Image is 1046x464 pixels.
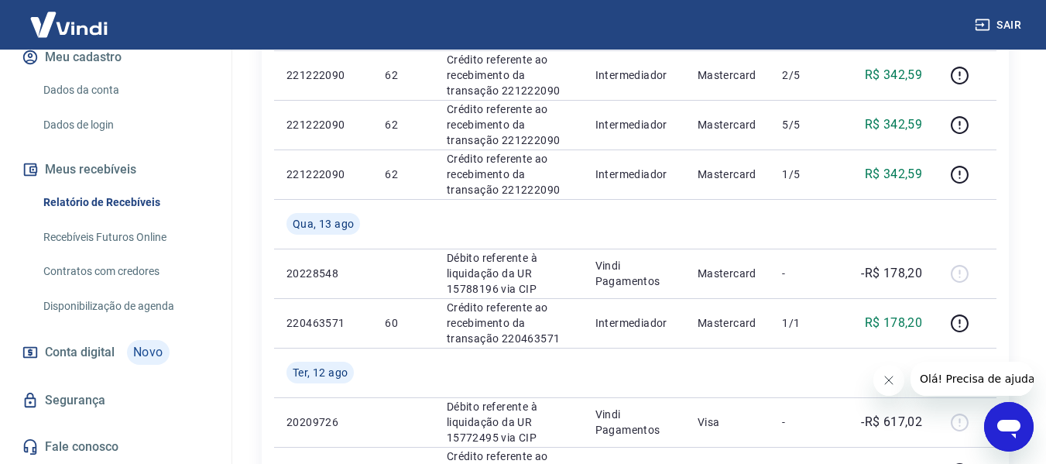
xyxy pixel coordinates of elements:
p: 20228548 [286,266,360,281]
a: Dados de login [37,109,213,141]
p: 1/5 [782,167,828,182]
p: R$ 178,20 [865,314,923,332]
button: Meu cadastro [19,40,213,74]
p: Visa [698,414,758,430]
span: Ter, 12 ago [293,365,348,380]
p: Intermediador [595,67,673,83]
p: 62 [385,117,421,132]
p: -R$ 178,20 [861,264,922,283]
p: Vindi Pagamentos [595,407,673,438]
p: Crédito referente ao recebimento da transação 221222090 [447,52,571,98]
a: Contratos com credores [37,256,213,287]
a: Recebíveis Futuros Online [37,222,213,253]
p: Vindi Pagamentos [595,258,673,289]
span: Novo [127,340,170,365]
p: Intermediador [595,117,673,132]
p: 221222090 [286,167,360,182]
p: - [782,266,828,281]
iframe: Fechar mensagem [873,365,904,396]
p: Crédito referente ao recebimento da transação 221222090 [447,101,571,148]
p: 5/5 [782,117,828,132]
p: 60 [385,315,421,331]
p: Mastercard [698,117,758,132]
p: 2/5 [782,67,828,83]
a: Disponibilização de agenda [37,290,213,322]
button: Sair [972,11,1027,40]
button: Meus recebíveis [19,153,213,187]
p: 20209726 [286,414,360,430]
p: Débito referente à liquidação da UR 15788196 via CIP [447,250,571,297]
a: Fale conosco [19,430,213,464]
a: Segurança [19,383,213,418]
p: 62 [385,167,421,182]
p: Crédito referente ao recebimento da transação 221222090 [447,151,571,198]
iframe: Mensagem da empresa [911,362,1034,396]
p: 221222090 [286,67,360,83]
p: 62 [385,67,421,83]
p: Mastercard [698,67,758,83]
p: Mastercard [698,167,758,182]
p: Intermediador [595,315,673,331]
iframe: Botão para abrir a janela de mensagens [984,402,1034,452]
img: Vindi [19,1,119,48]
p: Débito referente à liquidação da UR 15772495 via CIP [447,399,571,445]
p: 220463571 [286,315,360,331]
p: Crédito referente ao recebimento da transação 220463571 [447,300,571,346]
a: Relatório de Recebíveis [37,187,213,218]
span: Olá! Precisa de ajuda? [9,11,130,23]
p: R$ 342,59 [865,115,923,134]
span: Qua, 13 ago [293,216,354,232]
p: 221222090 [286,117,360,132]
p: R$ 342,59 [865,66,923,84]
p: - [782,414,828,430]
span: Conta digital [45,342,115,363]
p: Intermediador [595,167,673,182]
a: Conta digitalNovo [19,334,213,371]
a: Dados da conta [37,74,213,106]
p: Mastercard [698,315,758,331]
p: 1/1 [782,315,828,331]
p: R$ 342,59 [865,165,923,184]
p: Mastercard [698,266,758,281]
p: -R$ 617,02 [861,413,922,431]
